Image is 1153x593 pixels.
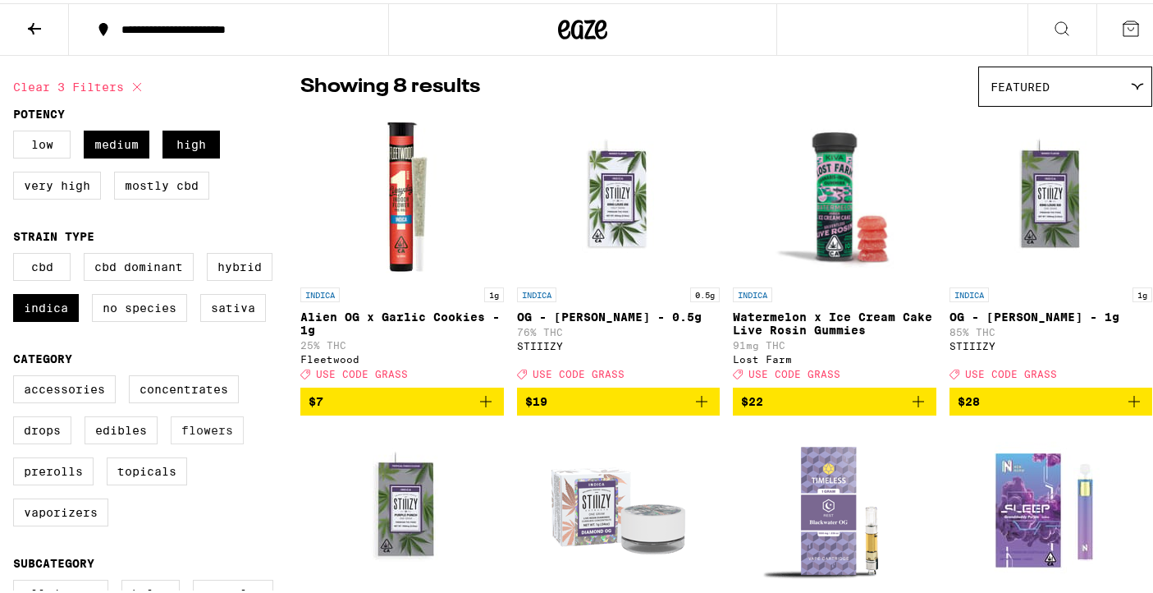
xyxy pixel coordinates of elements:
label: Accessories [13,372,116,400]
p: Showing 8 results [300,70,480,98]
span: $22 [741,392,763,405]
label: Hybrid [207,250,272,278]
label: Indica [13,291,79,319]
label: Edibles [85,413,158,441]
label: Concentrates [129,372,239,400]
label: Drops [13,413,71,441]
p: 91mg THC [733,337,936,347]
span: USE CODE GRASS [533,365,625,376]
button: Add to bag [733,384,936,412]
label: Prerolls [13,454,94,482]
span: USE CODE GRASS [316,365,408,376]
p: OG - [PERSON_NAME] - 1g [949,307,1153,320]
p: 0.5g [690,284,720,299]
span: $19 [525,392,547,405]
button: Add to bag [300,384,504,412]
img: Lost Farm - Watermelon x Ice Cream Cake Live Rosin Gummies [748,112,922,276]
img: Fleetwood - Alien OG x Garlic Cookies - 1g [320,112,484,276]
label: Topicals [107,454,187,482]
p: OG - [PERSON_NAME] - 0.5g [517,307,721,320]
label: CBD [13,250,71,278]
p: 25% THC [300,337,504,347]
p: INDICA [517,284,556,299]
span: Featured [991,77,1050,90]
label: Very High [13,168,101,196]
p: 1g [1132,284,1152,299]
a: Open page for Alien OG x Garlic Cookies - 1g from Fleetwood [300,112,504,384]
div: Lost Farm [733,351,936,361]
span: Hi. Need any help? [10,11,118,25]
button: Add to bag [517,384,721,412]
div: STIIIZY [517,338,721,348]
label: High [162,127,220,155]
img: Timeless - Blackwater OG - 1g [753,425,917,590]
div: STIIIZY [949,338,1153,348]
img: STIIIZY - OG - Purple Punch - 1g [320,425,484,590]
label: Medium [84,127,149,155]
img: New Norm - Sleep: Granddaddy Purple - 1g [968,425,1132,590]
label: Mostly CBD [114,168,209,196]
button: Add to bag [949,384,1153,412]
label: Sativa [200,291,266,319]
span: USE CODE GRASS [965,365,1057,376]
label: Vaporizers [13,495,108,523]
legend: Potency [13,104,65,117]
label: Low [13,127,71,155]
a: Open page for OG - King Louis XIII - 0.5g from STIIIZY [517,112,721,384]
label: CBD Dominant [84,250,194,278]
legend: Category [13,349,72,362]
a: Open page for Watermelon x Ice Cream Cake Live Rosin Gummies from Lost Farm [733,112,936,384]
a: Open page for OG - King Louis XIII - 1g from STIIIZY [949,112,1153,384]
img: STIIIZY - OG - King Louis XIII - 0.5g [536,112,700,276]
p: INDICA [733,284,772,299]
p: Alien OG x Garlic Cookies - 1g [300,307,504,333]
span: $28 [958,392,980,405]
p: INDICA [300,284,340,299]
label: Flowers [171,413,244,441]
p: INDICA [949,284,989,299]
p: 1g [484,284,504,299]
label: No Species [92,291,187,319]
p: 76% THC [517,324,721,334]
img: STIIIZY - OG - King Louis XIII - 1g [968,112,1132,276]
p: Watermelon x Ice Cream Cake Live Rosin Gummies [733,307,936,333]
p: 85% THC [949,324,1153,334]
img: STIIIZY - Diamond OG Live Resin Diamonds - 1g [536,425,700,590]
legend: Subcategory [13,554,94,567]
legend: Strain Type [13,227,94,240]
button: Clear 3 filters [13,63,147,104]
div: Fleetwood [300,351,504,361]
span: $7 [309,392,323,405]
span: USE CODE GRASS [748,365,840,376]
